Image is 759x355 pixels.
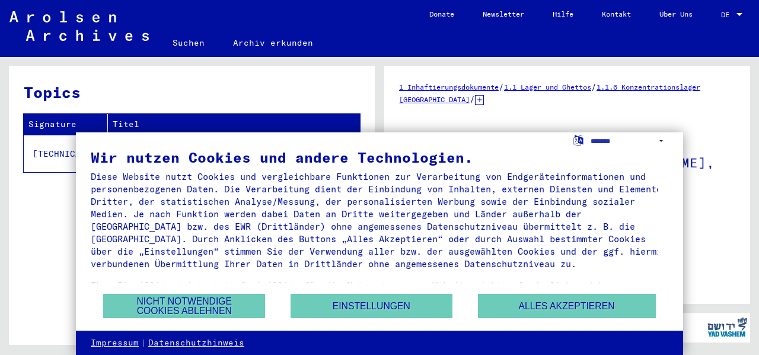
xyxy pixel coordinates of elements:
[478,294,656,318] button: Alles akzeptieren
[705,312,750,342] img: yv_logo.png
[591,132,668,150] select: Sprache auswählen
[24,135,108,172] td: [TECHNICAL_ID]
[24,114,108,135] th: Signature
[219,28,327,57] a: Archiv erkunden
[108,114,360,135] th: Titel
[91,150,668,164] div: Wir nutzen Cookies und andere Technologien.
[91,337,139,349] a: Impressum
[148,337,244,349] a: Datenschutzhinweis
[504,83,591,91] a: 1.1 Lager und Ghettos
[103,294,265,318] button: Nicht notwendige Cookies ablehnen
[470,94,475,104] span: /
[721,11,734,19] span: DE
[291,294,452,318] button: Einstellungen
[399,83,499,91] a: 1 Inhaftierungsdokumente
[591,81,597,92] span: /
[24,81,359,104] h3: Topics
[91,170,668,270] div: Diese Website nutzt Cookies und vergleichbare Funktionen zur Verarbeitung von Endgeräteinformatio...
[9,11,149,41] img: Arolsen_neg.svg
[499,81,504,92] span: /
[572,134,585,145] label: Sprache auswählen
[158,28,219,57] a: Suchen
